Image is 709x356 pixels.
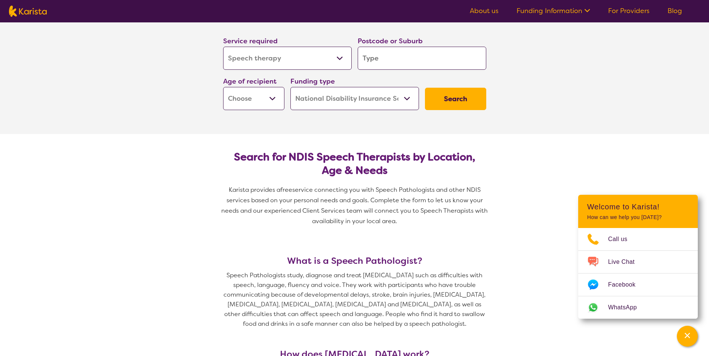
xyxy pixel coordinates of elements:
[9,6,47,17] img: Karista logo
[587,202,689,211] h2: Welcome to Karista!
[578,296,698,319] a: Web link opens in a new tab.
[578,228,698,319] ul: Choose channel
[220,256,489,266] h3: What is a Speech Pathologist?
[608,256,644,268] span: Live Chat
[470,6,499,15] a: About us
[280,186,292,194] span: free
[358,47,486,70] input: Type
[229,150,480,177] h2: Search for NDIS Speech Therapists by Location, Age & Needs
[220,271,489,329] p: Speech Pathologists study, diagnose and treat [MEDICAL_DATA] such as difficulties with speech, la...
[358,37,423,46] label: Postcode or Suburb
[587,214,689,221] p: How can we help you [DATE]?
[677,326,698,347] button: Channel Menu
[608,234,636,245] span: Call us
[578,195,698,319] div: Channel Menu
[608,302,646,313] span: WhatsApp
[425,88,486,110] button: Search
[668,6,682,15] a: Blog
[290,77,335,86] label: Funding type
[229,186,280,194] span: Karista provides a
[223,77,277,86] label: Age of recipient
[608,6,650,15] a: For Providers
[608,279,644,290] span: Facebook
[221,186,489,225] span: service connecting you with Speech Pathologists and other NDIS services based on your personal ne...
[517,6,590,15] a: Funding Information
[223,37,278,46] label: Service required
